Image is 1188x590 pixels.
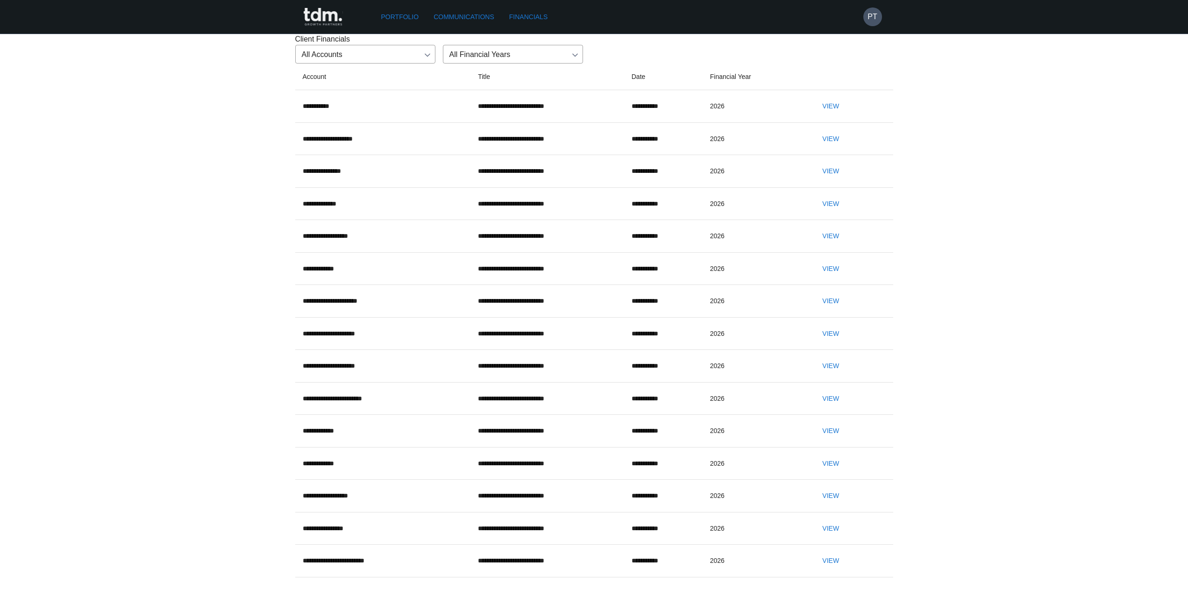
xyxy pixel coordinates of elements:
td: 2026 [703,447,808,480]
td: 2026 [703,187,808,220]
td: 2026 [703,220,808,253]
td: 2026 [703,285,808,318]
h6: PT [868,11,877,22]
button: View [816,487,846,505]
button: View [816,390,846,407]
div: All Accounts [295,45,435,64]
td: 2026 [703,512,808,545]
td: 2026 [703,382,808,415]
button: View [816,357,846,375]
div: All Financial Years [443,45,583,64]
button: View [816,455,846,472]
a: Communications [430,8,498,26]
button: View [816,520,846,537]
button: View [816,163,846,180]
button: View [816,130,846,148]
th: Financial Year [703,64,808,90]
button: View [816,260,846,277]
td: 2026 [703,317,808,350]
td: 2026 [703,252,808,285]
th: Account [295,64,471,90]
p: Client Financials [295,34,893,45]
td: 2026 [703,122,808,155]
td: 2026 [703,350,808,383]
a: Financials [505,8,551,26]
button: View [816,422,846,440]
button: View [816,227,846,245]
button: View [816,195,846,213]
a: Portfolio [377,8,423,26]
button: View [816,325,846,342]
button: View [816,292,846,310]
td: 2026 [703,90,808,123]
td: 2026 [703,155,808,188]
th: Title [470,64,624,90]
td: 2026 [703,480,808,512]
button: View [816,98,846,115]
button: PT [863,7,882,26]
th: Date [624,64,703,90]
td: 2026 [703,415,808,448]
button: View [816,552,846,569]
td: 2026 [703,545,808,577]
